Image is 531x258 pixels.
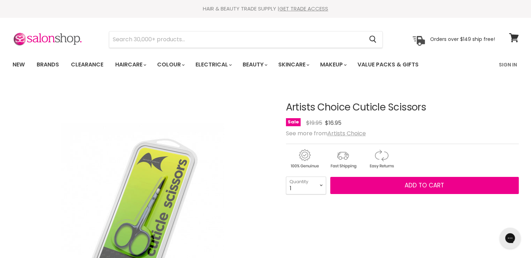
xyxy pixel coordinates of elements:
[430,36,495,42] p: Orders over $149 ship free!
[7,55,459,75] ul: Main menu
[66,57,109,72] a: Clearance
[31,57,64,72] a: Brands
[330,177,519,194] button: Add to cart
[109,31,383,48] form: Product
[286,148,323,170] img: genuine.gif
[4,5,528,12] div: HAIR & BEAUTY TRADE SUPPLY |
[7,57,30,72] a: New
[4,55,528,75] nav: Main
[190,57,236,72] a: Electrical
[325,119,341,127] span: $16.95
[364,31,382,48] button: Search
[237,57,272,72] a: Beauty
[306,119,322,127] span: $19.95
[352,57,424,72] a: Value Packs & Gifts
[286,129,366,137] span: See more from
[279,5,328,12] a: GET TRADE ACCESS
[286,177,326,194] select: Quantity
[363,148,400,170] img: returns.gif
[324,148,361,170] img: shipping.gif
[286,118,301,126] span: Sale
[495,57,521,72] a: Sign In
[152,57,189,72] a: Colour
[273,57,314,72] a: Skincare
[496,225,524,251] iframe: Gorgias live chat messenger
[315,57,351,72] a: Makeup
[405,181,444,189] span: Add to cart
[327,129,366,137] a: Artists Choice
[109,31,364,48] input: Search
[286,102,519,113] h1: Artists Choice Cuticle Scissors
[110,57,150,72] a: Haircare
